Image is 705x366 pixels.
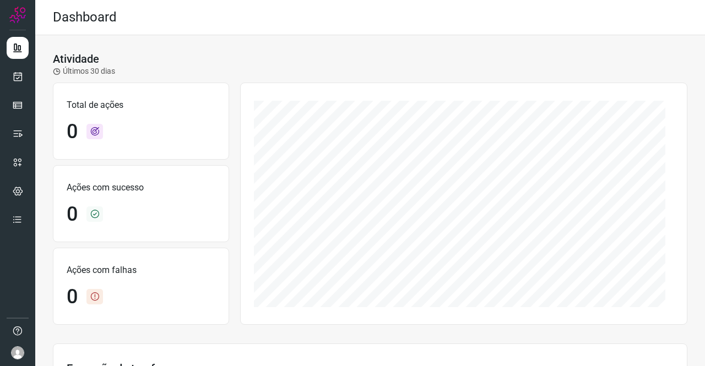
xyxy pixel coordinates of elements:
p: Ações com sucesso [67,181,215,194]
p: Total de ações [67,99,215,112]
p: Últimos 30 dias [53,65,115,77]
img: Logo [9,7,26,23]
h2: Dashboard [53,9,117,25]
img: avatar-user-boy.jpg [11,346,24,359]
h1: 0 [67,203,78,226]
h1: 0 [67,120,78,144]
p: Ações com falhas [67,264,215,277]
h3: Atividade [53,52,99,65]
h1: 0 [67,285,78,309]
